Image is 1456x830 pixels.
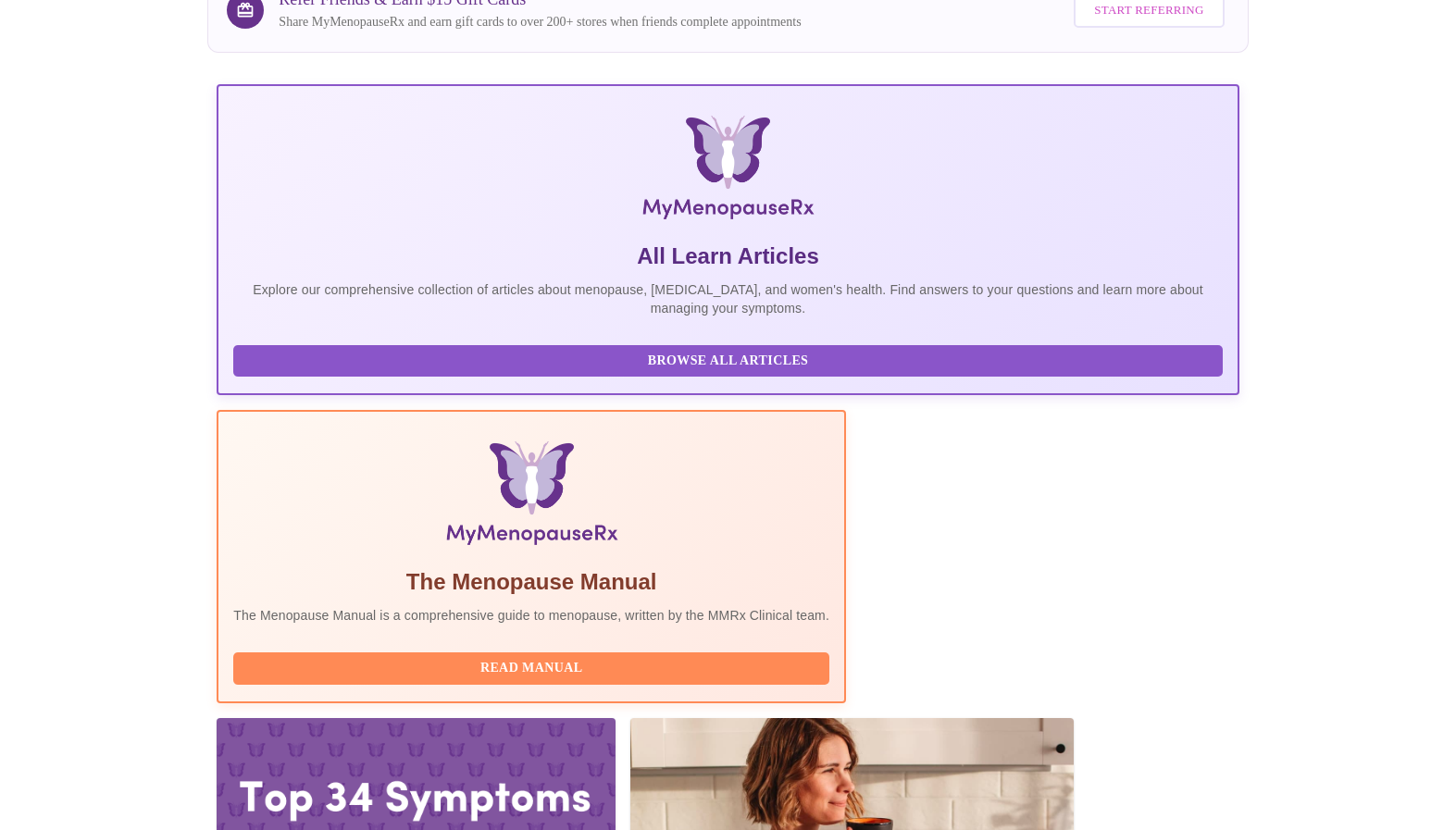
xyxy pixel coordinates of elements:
[233,606,829,625] p: The Menopause Manual is a comprehensive guide to menopause, written by the MMRx Clinical team.
[233,352,1226,367] a: Browse All Articles
[233,567,829,597] h5: The Menopause Manual
[233,659,834,675] a: Read Manual
[233,242,1222,271] h5: All Learn Articles
[233,652,829,685] button: Read Manual
[252,657,811,680] span: Read Manual
[233,345,1222,378] button: Browse All Articles
[252,350,1203,373] span: Browse All Articles
[279,13,801,31] p: Share MyMenopauseRx and earn gift cards to over 200+ stores when friends complete appointments
[387,116,1069,227] img: MyMenopauseRx Logo
[328,441,734,552] img: Menopause Manual
[233,280,1222,317] p: Explore our comprehensive collection of articles about menopause, [MEDICAL_DATA], and women's hea...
